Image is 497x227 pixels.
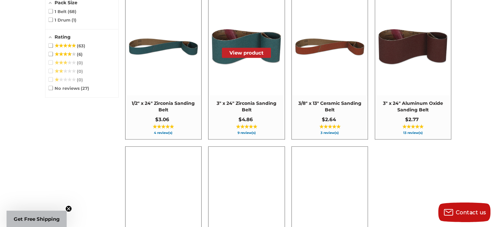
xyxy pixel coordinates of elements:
[438,203,490,222] button: Contact us
[212,100,281,113] span: 3" x 24" Zirconia Sanding Belt
[155,116,169,122] span: $3.06
[7,211,67,227] div: Get Free ShippingClose teaser
[49,9,77,14] span: 1 Belt
[49,17,77,23] span: 1 Drum
[378,131,448,135] span: 13 review(s)
[236,124,257,129] span: ★★★★★
[209,9,284,84] img: 3" x 24" Zirconia Sanding Belt
[77,69,83,74] span: 0
[222,48,271,58] button: View product
[55,52,76,57] span: ★★★★★
[405,116,419,122] span: $2.77
[238,116,253,122] span: $4.86
[319,124,340,129] span: ★★★★★
[81,86,89,91] span: 27
[295,100,364,113] span: 3/8" x 13" Ceramic Sanding Belt
[295,131,364,135] span: 3 review(s)
[65,205,72,212] button: Close teaser
[129,131,198,135] span: 4 review(s)
[77,60,83,65] span: 0
[68,9,76,14] span: 68
[212,131,281,135] span: 9 review(s)
[55,69,76,74] span: ★★★★★
[55,60,76,65] span: ★★★★★
[129,100,198,113] span: 1/2" x 24" Zirconia Sanding Belt
[77,52,83,57] span: 6
[72,17,76,23] span: 1
[402,124,423,129] span: ★★★★★
[77,43,85,48] span: 63
[322,116,336,122] span: $2.64
[77,77,83,82] span: 0
[378,100,448,113] span: 3" x 24" Aluminum Oxide Sanding Belt
[375,9,451,84] img: 3" x 24" Aluminum Oxide Sanding Belt
[153,124,174,129] span: ★★★★★
[14,216,60,222] span: Get Free Shipping
[55,77,76,82] span: ★★★★★
[456,209,486,216] span: Contact us
[55,43,76,48] span: ★★★★★
[49,86,90,91] span: No reviews
[292,9,367,84] img: 3/8" x 13" Ceramic File Belt
[55,34,71,40] span: Rating
[126,9,201,84] img: 1/2" x 24" Zirconia File Belt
